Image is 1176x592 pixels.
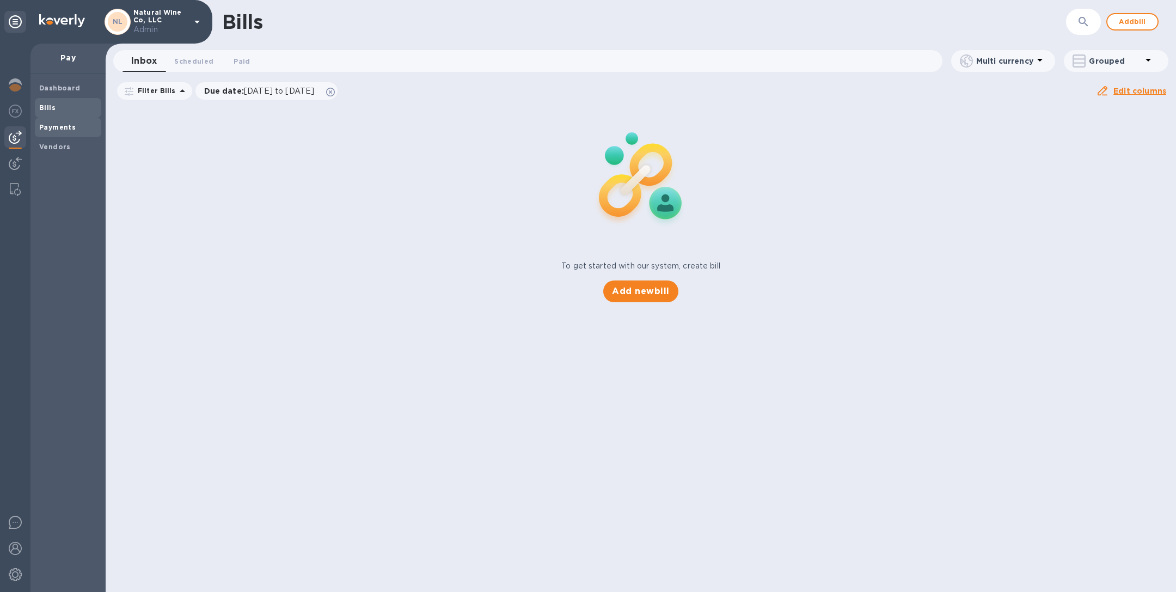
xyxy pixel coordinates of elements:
h1: Bills [222,10,262,33]
b: Dashboard [39,84,81,92]
u: Edit columns [1113,87,1166,95]
button: Addbill [1106,13,1159,30]
b: Bills [39,103,56,112]
p: Grouped [1089,56,1142,66]
span: Add new bill [612,285,669,298]
span: Add bill [1116,15,1149,28]
span: Paid [234,56,250,67]
p: Natural Wine Co, LLC [133,9,188,35]
div: Due date:[DATE] to [DATE] [195,82,338,100]
span: [DATE] to [DATE] [244,87,314,95]
p: Pay [39,52,97,63]
button: Add newbill [603,280,678,302]
p: Admin [133,24,188,35]
span: Scheduled [174,56,213,67]
div: Unpin categories [4,11,26,33]
img: Foreign exchange [9,105,22,118]
img: Logo [39,14,85,27]
b: Payments [39,123,76,131]
p: Due date : [204,86,320,96]
p: Filter Bills [133,86,176,95]
p: To get started with our system, create bill [561,260,720,272]
b: NL [113,17,123,26]
b: Vendors [39,143,71,151]
span: Inbox [131,53,157,69]
p: Multi currency [976,56,1033,66]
